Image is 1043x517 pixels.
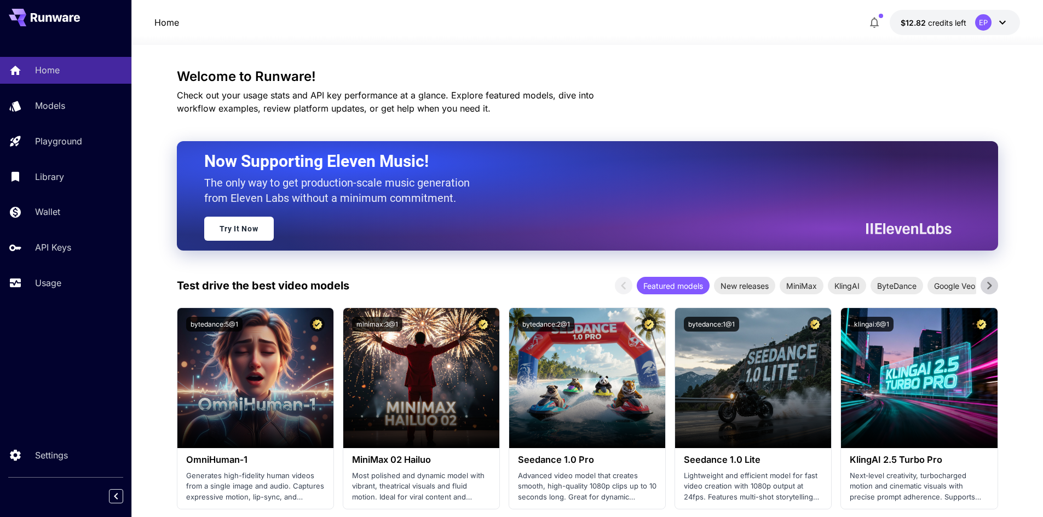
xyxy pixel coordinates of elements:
[177,90,594,114] span: Check out your usage stats and API key performance at a glance. Explore featured models, dive int...
[186,455,325,465] h3: OmniHuman‑1
[841,308,997,448] img: alt
[35,241,71,254] p: API Keys
[975,14,992,31] div: EP
[684,317,739,332] button: bytedance:1@1
[35,170,64,183] p: Library
[177,69,998,84] h3: Welcome to Runware!
[186,317,243,332] button: bytedance:5@1
[204,175,478,206] p: The only way to get production-scale music generation from Eleven Labs without a minimum commitment.
[35,135,82,148] p: Playground
[714,280,775,292] span: New releases
[890,10,1020,35] button: $12.82283EP
[204,151,943,172] h2: Now Supporting Eleven Music!
[780,280,823,292] span: MiniMax
[871,277,923,294] div: ByteDance
[850,317,894,332] button: klingai:6@1
[828,277,866,294] div: KlingAI
[684,455,822,465] h3: Seedance 1.0 Lite
[518,317,574,332] button: bytedance:2@1
[352,455,491,465] h3: MiniMax 02 Hailuo
[476,317,491,332] button: Certified Model – Vetted for best performance and includes a commercial license.
[927,277,982,294] div: Google Veo
[684,470,822,503] p: Lightweight and efficient model for fast video creation with 1080p output at 24fps. Features mult...
[310,317,325,332] button: Certified Model – Vetted for best performance and includes a commercial license.
[974,317,989,332] button: Certified Model – Vetted for best performance and includes a commercial license.
[35,449,68,462] p: Settings
[186,470,325,503] p: Generates high-fidelity human videos from a single image and audio. Captures expressive motion, l...
[901,17,966,28] div: $12.82283
[927,280,982,292] span: Google Veo
[714,277,775,294] div: New releases
[35,99,65,112] p: Models
[352,470,491,503] p: Most polished and dynamic model with vibrant, theatrical visuals and fluid motion. Ideal for vira...
[204,217,274,241] a: Try It Now
[928,18,966,27] span: credits left
[637,280,710,292] span: Featured models
[343,308,499,448] img: alt
[35,63,60,77] p: Home
[901,18,928,27] span: $12.82
[518,470,656,503] p: Advanced video model that creates smooth, high-quality 1080p clips up to 10 seconds long. Great f...
[675,308,831,448] img: alt
[109,489,123,503] button: Collapse sidebar
[177,277,349,294] p: Test drive the best video models
[637,277,710,294] div: Featured models
[780,277,823,294] div: MiniMax
[850,470,988,503] p: Next‑level creativity, turbocharged motion and cinematic visuals with precise prompt adherence. S...
[642,317,656,332] button: Certified Model – Vetted for best performance and includes a commercial license.
[35,205,60,218] p: Wallet
[117,486,131,506] div: Collapse sidebar
[871,280,923,292] span: ByteDance
[828,280,866,292] span: KlingAI
[518,455,656,465] h3: Seedance 1.0 Pro
[850,455,988,465] h3: KlingAI 2.5 Turbo Pro
[352,317,402,332] button: minimax:3@1
[509,308,665,448] img: alt
[177,308,333,448] img: alt
[154,16,179,29] a: Home
[35,276,61,289] p: Usage
[808,317,822,332] button: Certified Model – Vetted for best performance and includes a commercial license.
[154,16,179,29] nav: breadcrumb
